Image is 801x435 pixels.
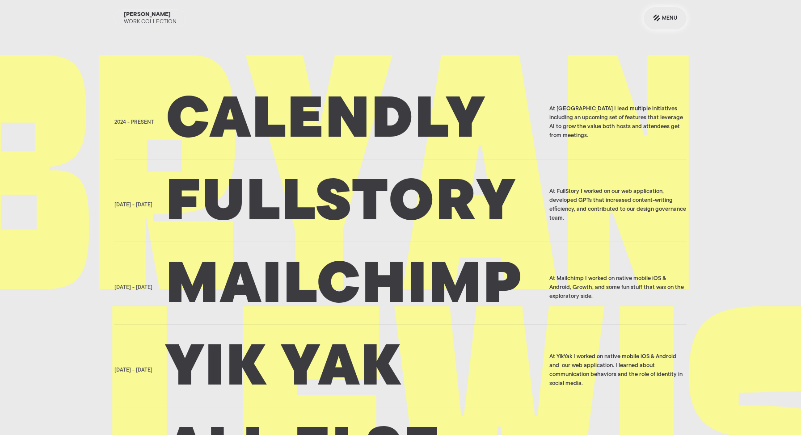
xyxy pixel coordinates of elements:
div: [DATE] - [DATE] [114,284,152,291]
a: [DATE] - [DATE]Yik yakAt YikYak I worked on native mobile iOS & Android and our web application. ... [114,334,687,407]
h2: Fullstory [166,183,544,227]
div: [DATE] - [DATE] [114,201,152,209]
h2: Yik yak [166,348,544,393]
div: Work Collection [124,18,177,25]
div: At FullStory I worked on our web application, developed GPTs that increased content-writing effic... [549,187,687,223]
h2: Calendly [166,100,544,145]
div: Menu [662,13,677,24]
a: [DATE] - [DATE]FullstoryAt FullStory I worked on our web application, developed GPTs that increas... [114,168,687,242]
h2: Mailchimp [166,265,544,310]
a: [DATE] - [DATE]MailchimpAt Mailchimp I worked on native mobile iOS & Android, Growth, and some fu... [114,251,687,325]
div: At YikYak I worked on native mobile iOS & Android and our web application. I learned about commun... [549,352,687,388]
div: At [GEOGRAPHIC_DATA] I lead multiple initiatives including an upcoming set of features that lever... [549,105,687,140]
a: [PERSON_NAME]Work Collection [114,9,186,27]
a: Menu [644,7,687,29]
div: At Mailchimp I worked on native mobile iOS & Android, Growth, and some fun stuff that was on the ... [549,274,687,301]
div: [PERSON_NAME] [124,11,171,18]
div: [DATE] - [DATE] [114,367,152,374]
a: 2024 - PresentCalendlyAt [GEOGRAPHIC_DATA] I lead multiple initiatives including an upcoming set ... [114,86,687,159]
div: 2024 - Present [114,119,154,126]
